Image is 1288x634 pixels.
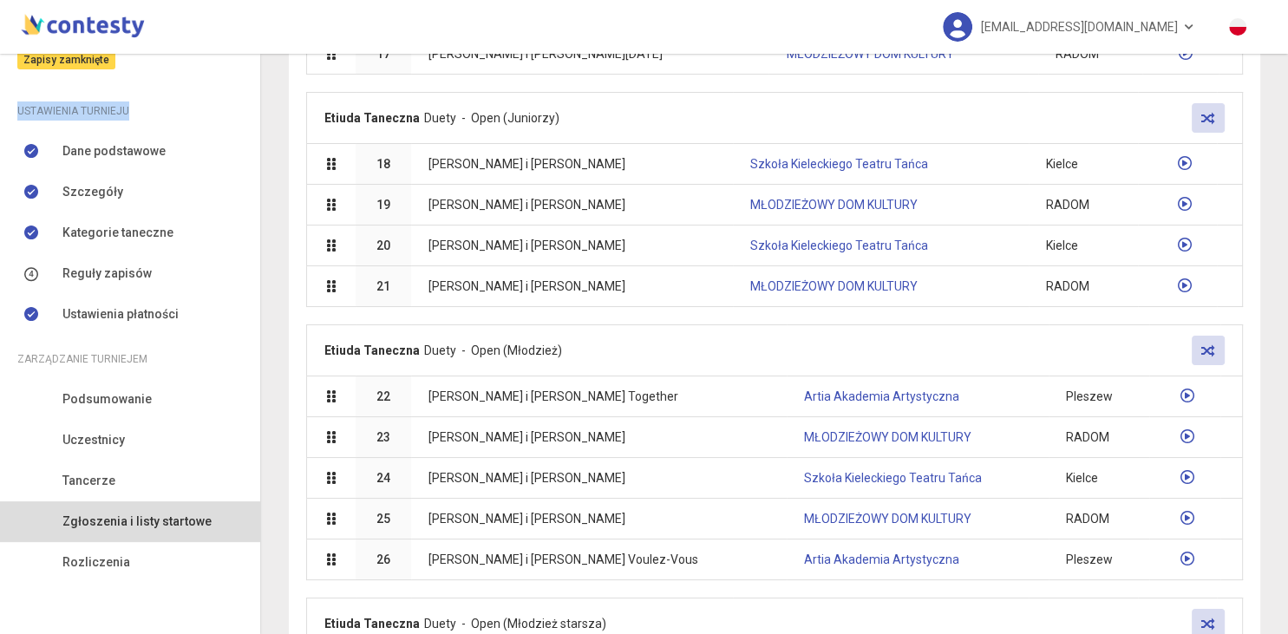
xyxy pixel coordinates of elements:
[17,350,147,369] span: Zarządzanie turniejem
[376,471,390,485] span: 24
[804,552,959,566] a: Artia Akademia Artystyczna
[1049,498,1149,539] td: RADOM
[804,512,971,526] a: MŁODZIEŻOWY DOM KULTURY
[804,389,959,403] a: Artia Akademia Artystyczna
[750,157,928,171] a: Szkoła Kieleckiego Teatru Tańca
[1049,376,1149,416] td: Pleszew
[376,198,390,212] span: 19
[376,279,390,293] span: 21
[376,157,390,171] span: 18
[786,47,953,61] a: MŁODZIEŻOWY DOM KULTURY
[428,236,716,255] span: [PERSON_NAME] i [PERSON_NAME]
[324,343,420,357] strong: Etiuda Taneczna
[428,387,769,406] span: [PERSON_NAME] i [PERSON_NAME] Together
[324,617,420,631] strong: Etiuda Taneczna
[1049,457,1149,498] td: Kielce
[62,552,130,572] span: Rozliczenia
[804,471,982,485] a: Szkoła Kieleckiego Teatru Tańca
[376,512,390,526] span: 25
[62,141,166,160] span: Dane podstawowe
[62,223,173,242] span: Kategorie taneczne
[428,509,769,528] span: [PERSON_NAME] i [PERSON_NAME]
[424,617,606,631] span: Duety - Open (Młodzież starsza)
[62,471,115,490] span: Tancerze
[376,239,390,252] span: 20
[376,552,390,566] span: 26
[750,279,918,293] a: MŁODZIEŻOWY DOM KULTURY
[428,195,716,214] span: [PERSON_NAME] i [PERSON_NAME]
[376,389,390,403] span: 22
[62,389,152,409] span: Podsumowanie
[428,277,716,296] span: [PERSON_NAME] i [PERSON_NAME]
[428,468,769,487] span: [PERSON_NAME] i [PERSON_NAME]
[62,182,123,201] span: Szczegóły
[17,101,243,121] div: Ustawienia turnieju
[981,9,1178,45] span: [EMAIL_ADDRESS][DOMAIN_NAME]
[424,111,559,125] span: Duety - Open (Juniorzy)
[428,428,769,447] span: [PERSON_NAME] i [PERSON_NAME]
[1029,143,1137,184] td: Kielce
[750,198,918,212] a: MŁODZIEŻOWY DOM KULTURY
[750,239,928,252] a: Szkoła Kieleckiego Teatru Tańca
[324,111,420,125] strong: Etiuda Taneczna
[62,304,179,324] span: Ustawienia płatności
[804,430,971,444] a: MŁODZIEŻOWY DOM KULTURY
[1029,184,1137,225] td: RADOM
[1029,225,1137,265] td: Kielce
[62,264,152,283] span: Reguły zapisów
[1049,416,1149,457] td: RADOM
[17,50,115,69] span: Zapisy zamknięte
[376,47,390,61] span: 17
[428,154,716,173] span: [PERSON_NAME] i [PERSON_NAME]
[24,267,38,282] img: number-4
[428,550,769,569] span: [PERSON_NAME] i [PERSON_NAME] Voulez-Vous
[424,343,562,357] span: Duety - Open (Młodzież)
[62,512,212,531] span: Zgłoszenia i listy startowe
[376,430,390,444] span: 23
[62,430,125,449] span: Uczestnicy
[1049,539,1149,579] td: Pleszew
[1029,265,1137,306] td: RADOM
